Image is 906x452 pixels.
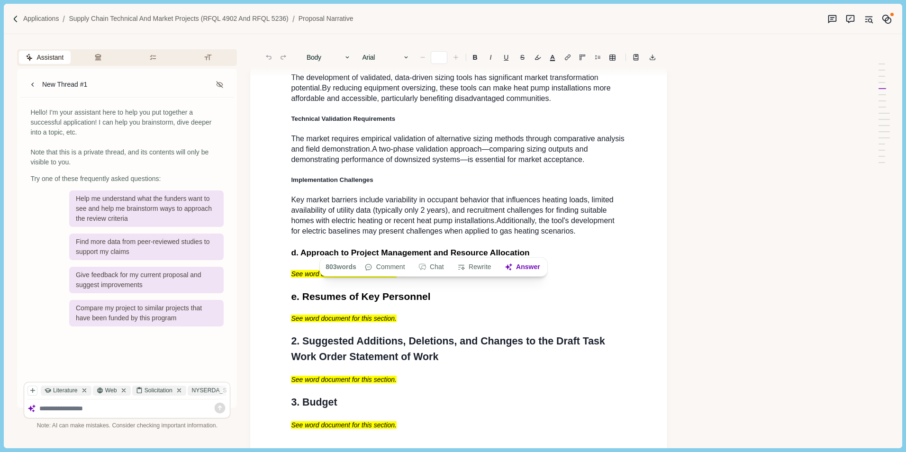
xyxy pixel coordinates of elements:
[291,397,337,408] span: 3. Budget
[291,248,529,257] span: d. Approach to Project Management and Resource Allocation
[291,291,430,302] span: e. Resumes of Key Personnel
[302,51,356,64] button: Body
[291,217,616,235] span: Additionally, the tool's development for electric baselines may present challenges when applied t...
[468,51,482,64] button: B
[291,176,373,183] span: Implementation Challenges
[291,315,397,322] span: See word document for this section.
[291,84,613,102] span: By reducing equipment oversizing, these tools can make heat pump installations more affordable an...
[449,51,462,64] button: Increase font size
[24,422,230,430] div: Note: AI can make mistakes. Consider checking important information.
[561,51,574,64] button: Line height
[453,261,497,274] button: Rewrite
[473,54,478,61] b: B
[69,234,224,260] div: Find more data from peer-reviewed studies to support my claims
[291,115,395,122] span: Technical Validation Requirements
[30,174,224,184] div: Try one of these frequently asked questions:
[416,51,429,64] button: Decrease font size
[629,51,643,64] button: Line height
[11,15,20,23] img: Forward slash icon
[277,51,290,64] button: Redo
[291,421,397,429] span: See word document for this section.
[357,51,414,64] button: Arial
[520,54,525,61] s: S
[289,15,299,23] img: Forward slash icon
[69,14,288,24] a: Supply Chain Technical and Market Projects (RFQL 4902 and RFQL 5236)
[484,51,497,64] button: I
[591,51,604,64] button: Line height
[299,14,353,24] a: Proposal Narrative
[323,261,357,274] div: 803 words
[41,386,91,396] div: Literature
[69,300,224,326] div: Compare my project to similar projects that have been funded by this program
[291,145,590,163] span: A two-phase validation approach—comparing sizing outputs and demonstrating performance of downsiz...
[132,386,186,396] div: Solicitation
[576,51,589,64] button: Adjust margins
[69,267,224,293] div: Give feedback for my current proposal and suggest improvements
[59,15,69,23] img: Forward slash icon
[42,80,87,90] div: New Thread #1
[23,14,59,24] a: Applications
[499,261,545,274] button: Answer
[515,51,529,64] button: S
[490,54,492,61] i: I
[69,190,224,227] div: Help me understand what the funders want to see and help me brainstorm ways to approach the revie...
[93,386,130,396] div: Web
[36,53,63,63] span: Assistant
[291,376,397,383] span: See word document for this section.
[262,51,275,64] button: Undo
[291,335,607,362] span: 2. Suggested Additions, Deletions, and Changes to the Draft Task Work Order Statement of Work
[291,73,600,92] span: The development of validated, data-driven sizing tools has significant market transformation pote...
[360,261,410,274] button: Comment
[291,196,616,225] span: Key market barriers include variability in occupant behavior that influences heating loads, limit...
[499,51,514,64] button: U
[188,386,274,396] div: NYSERDA_Supply ....docx
[646,51,659,64] button: Export to docx
[504,54,508,61] u: U
[413,261,449,274] button: Chat
[291,270,397,278] span: See word document for this section.
[606,51,619,64] button: Line height
[30,108,224,167] div: Hello! I'm your assistant here to help you put together a successful application! I can help you ...
[291,135,626,153] span: The market requires empirical validation of alternative sizing methods through comparative analys...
